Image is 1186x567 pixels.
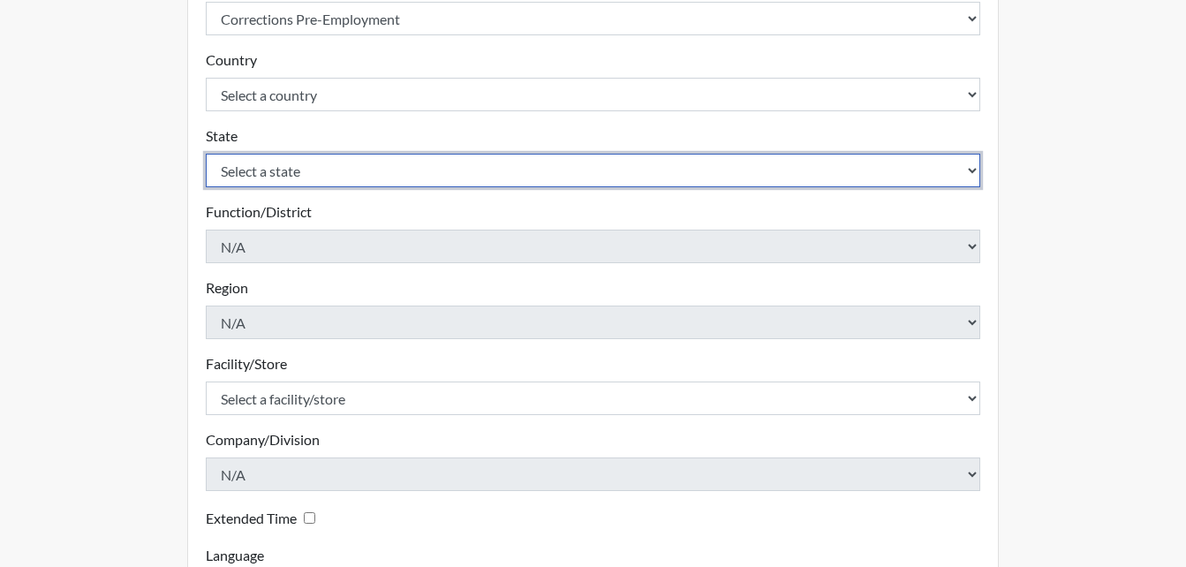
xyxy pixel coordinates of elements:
label: Region [206,277,248,299]
label: Facility/Store [206,353,287,374]
label: Company/Division [206,429,320,450]
div: Checking this box will provide the interviewee with an accomodation of extra time to answer each ... [206,505,322,531]
label: Function/District [206,201,312,223]
label: Extended Time [206,508,297,529]
label: Language [206,545,264,566]
label: Country [206,49,257,71]
label: State [206,125,238,147]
